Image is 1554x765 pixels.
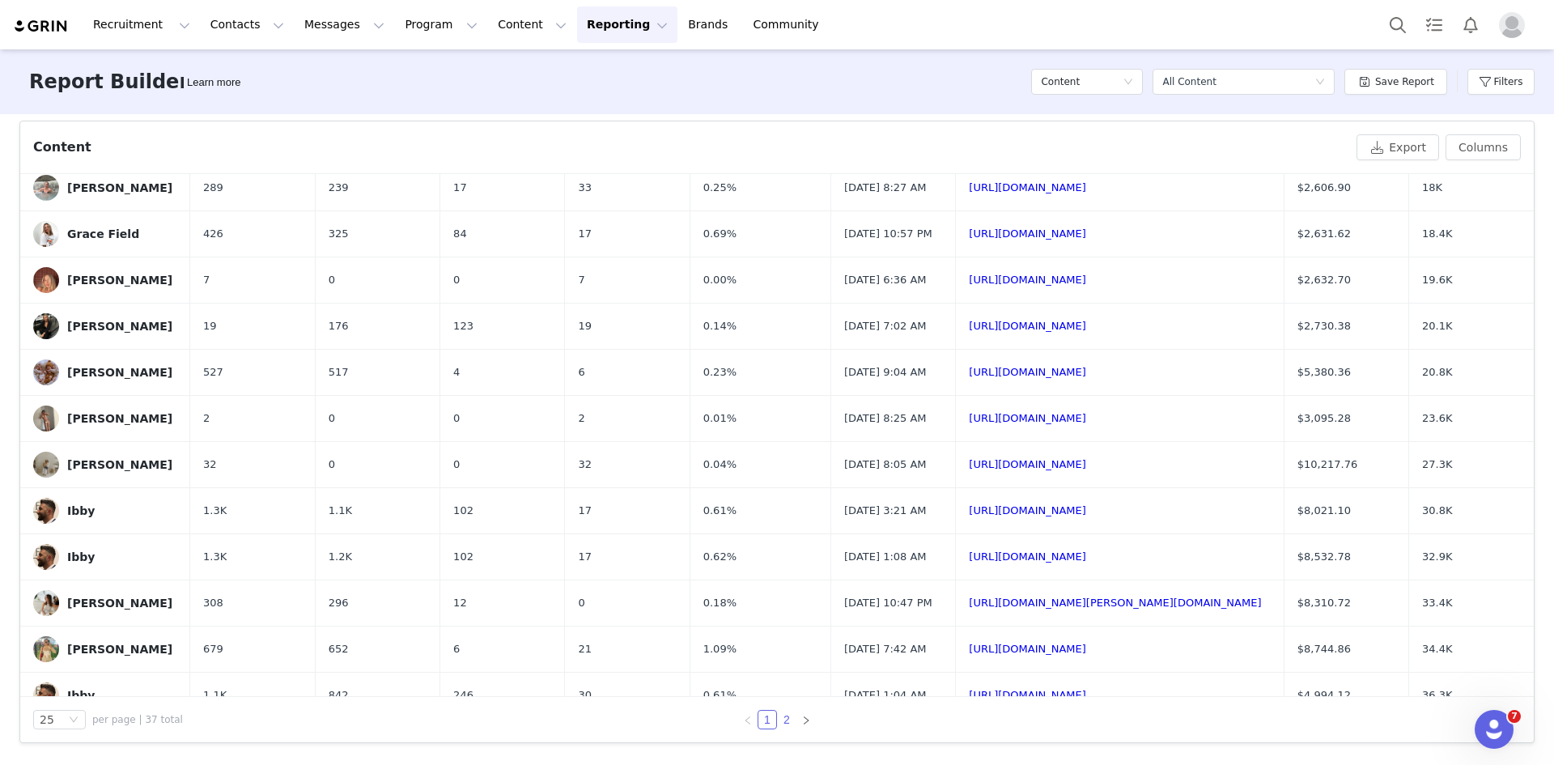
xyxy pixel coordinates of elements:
[578,595,584,611] span: 0
[33,406,59,431] img: 0aa5bc4c-d918-4f69-9afb-6a3d3439b97b.jpg
[29,67,189,96] h3: Report Builder
[844,549,927,565] span: [DATE] 1:08 AM
[33,313,59,339] img: fbdd4d2a-9de4-4d2c-9411-646796d89cde.jpg
[329,503,352,519] span: 1.1K
[1422,364,1452,380] span: 20.8K
[1489,12,1541,38] button: Profile
[703,687,737,703] span: 0.61%
[329,226,349,242] span: 325
[19,121,1535,743] article: Content
[453,180,467,196] span: 17
[203,410,210,427] span: 2
[40,711,54,729] div: 25
[738,710,758,729] li: Previous Page
[578,549,592,565] span: 17
[1475,710,1514,749] iframe: Intercom live chat
[92,712,183,727] span: per page | 37 total
[488,6,576,43] button: Content
[33,175,59,201] img: 70e63eeb-d0c0-4e8c-a271-5482a5b123cb.jpg
[778,711,796,729] a: 2
[1508,710,1521,723] span: 7
[1297,272,1351,288] span: $2,632.70
[33,498,177,524] a: Ibby
[203,272,210,288] span: 7
[1357,134,1439,160] button: Export
[844,318,927,334] span: [DATE] 7:02 AM
[703,549,737,565] span: 0.62%
[33,313,177,339] a: [PERSON_NAME]
[1297,457,1357,473] span: $10,217.76
[33,175,177,201] a: [PERSON_NAME]
[1297,687,1351,703] span: $4,994.12
[703,641,737,657] span: 1.09%
[67,458,172,471] div: [PERSON_NAME]
[1297,549,1351,565] span: $8,532.78
[33,359,177,385] a: [PERSON_NAME]
[33,452,59,478] img: c7501fbb-913d-4aae-b231-2a83ee36d788.jpg
[201,6,294,43] button: Contacts
[1162,70,1216,94] div: All Content
[969,643,1086,655] a: [URL][DOMAIN_NAME]
[1422,503,1452,519] span: 30.8K
[33,452,177,478] a: [PERSON_NAME]
[203,318,217,334] span: 19
[578,641,592,657] span: 21
[67,597,172,610] div: [PERSON_NAME]
[578,272,584,288] span: 7
[1297,595,1351,611] span: $8,310.72
[295,6,394,43] button: Messages
[1499,12,1525,38] img: placeholder-profile.jpg
[578,687,592,703] span: 30
[678,6,742,43] a: Brands
[329,180,349,196] span: 239
[33,682,59,708] img: f414de1c-a067-44f2-a771-bd5fc4f6de7e.jpg
[703,595,737,611] span: 0.18%
[33,221,59,247] img: 9e28e0cd-4ecb-4048-924e-6367e0851d37.jpg
[33,636,59,662] img: c30b9d4f-2a57-441b-8b37-935d2caddcf7.jpg
[969,504,1086,516] a: [URL][DOMAIN_NAME]
[203,549,227,565] span: 1.3K
[1041,70,1080,94] h5: Content
[1422,180,1442,196] span: 18K
[203,364,223,380] span: 527
[743,716,753,725] i: icon: left
[67,366,172,379] div: [PERSON_NAME]
[1297,180,1351,196] span: $2,606.90
[203,687,227,703] span: 1.1K
[969,550,1086,563] a: [URL][DOMAIN_NAME]
[1416,6,1452,43] a: Tasks
[969,366,1086,378] a: [URL][DOMAIN_NAME]
[1422,595,1452,611] span: 33.4K
[1422,318,1452,334] span: 20.1K
[703,503,737,519] span: 0.61%
[844,641,927,657] span: [DATE] 7:42 AM
[33,267,59,293] img: 77edadb6-a457-4459-a5f9-373d853357c0--s.jpg
[203,180,223,196] span: 289
[777,710,796,729] li: 2
[453,503,473,519] span: 102
[1453,6,1488,43] button: Notifications
[453,272,460,288] span: 0
[329,318,349,334] span: 176
[578,180,592,196] span: 33
[33,682,177,708] a: Ibby
[453,641,460,657] span: 6
[33,267,177,293] a: [PERSON_NAME]
[329,410,335,427] span: 0
[758,711,776,729] a: 1
[801,716,811,725] i: icon: right
[578,410,584,427] span: 2
[1467,69,1535,95] button: Filters
[329,457,335,473] span: 0
[1422,226,1452,242] span: 18.4K
[67,320,172,333] div: [PERSON_NAME]
[969,597,1261,609] a: [URL][DOMAIN_NAME][PERSON_NAME][DOMAIN_NAME]
[703,410,737,427] span: 0.01%
[329,641,349,657] span: 652
[13,19,70,34] img: grin logo
[1380,6,1416,43] button: Search
[67,689,95,702] div: Ibby
[33,544,177,570] a: Ibby
[969,181,1086,193] a: [URL][DOMAIN_NAME]
[453,364,460,380] span: 4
